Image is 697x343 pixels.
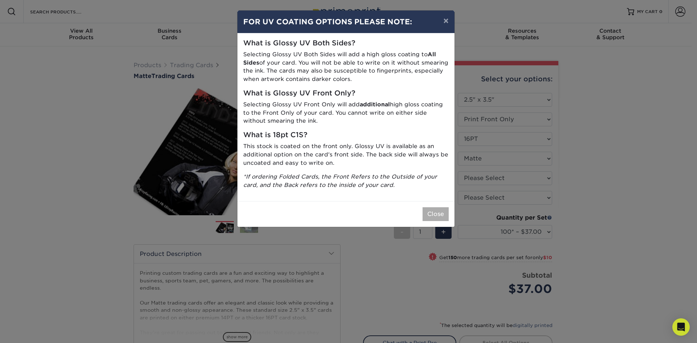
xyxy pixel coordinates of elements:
button: Close [423,207,449,221]
h4: FOR UV COATING OPTIONS PLEASE NOTE: [243,16,449,27]
strong: All Sides [243,51,436,66]
h5: What is Glossy UV Both Sides? [243,39,449,48]
p: This stock is coated on the front only. Glossy UV is available as an additional option on the car... [243,142,449,167]
h5: What is Glossy UV Front Only? [243,89,449,98]
p: Selecting Glossy UV Both Sides will add a high gloss coating to of your card. You will not be abl... [243,50,449,83]
h5: What is 18pt C1S? [243,131,449,139]
i: *If ordering Folded Cards, the Front Refers to the Outside of your card, and the Back refers to t... [243,173,437,188]
div: Open Intercom Messenger [672,318,690,336]
strong: additional [360,101,390,108]
p: Selecting Glossy UV Front Only will add high gloss coating to the Front Only of your card. You ca... [243,101,449,125]
button: × [437,11,454,31]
